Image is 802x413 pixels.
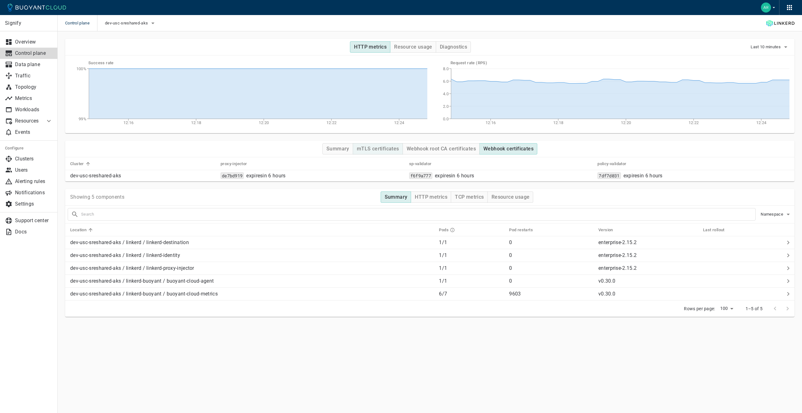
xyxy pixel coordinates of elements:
[509,239,593,246] p: 0
[70,173,216,179] p: dev-usc-sreshared-aks
[443,79,449,84] tspan: 6.0
[105,18,157,28] button: dev-usc-sreshared-aks
[703,227,733,233] span: Last rollout
[483,146,534,152] h4: Webhook certificates
[15,156,53,162] p: Clusters
[390,41,436,53] button: Resource usage
[718,304,736,313] div: 100
[221,161,247,166] h5: proxy-injector
[409,161,440,167] span: sp-validator
[5,146,53,151] h5: Configure
[509,291,593,297] p: 9603
[221,172,244,179] code: de7bd919
[15,229,53,235] p: Docs
[191,120,201,125] tspan: 12:18
[394,44,432,50] h4: Resource usage
[492,194,530,200] h4: Resource usage
[394,120,404,125] tspan: 12:24
[439,227,463,233] span: Pods
[263,173,285,179] time-until: in 6 hours
[70,194,124,200] p: Showing 5 components
[623,173,663,179] span: Mon, 15 Sep 2025 18:37:53 CDT / Mon, 15 Sep 2025 23:37:53 UTC
[88,60,427,65] h5: Success rate
[689,120,699,125] tspan: 12:22
[435,173,474,179] span: Mon, 15 Sep 2025 18:37:53 CDT / Mon, 15 Sep 2025 23:37:53 UTC
[350,41,390,53] button: HTTP metrics
[439,278,504,284] p: 1 / 1
[509,265,593,271] p: 0
[123,120,134,125] tspan: 12:16
[79,117,86,121] tspan: 99%
[761,3,771,13] img: Amir Rezazadeh
[486,120,496,125] tspan: 12:16
[640,173,663,179] time-until: in 6 hours
[598,252,637,258] p: enterprise-2.15.2
[443,66,449,71] tspan: 8.0
[621,120,631,125] tspan: 12:20
[746,306,763,312] p: 1–5 of 5
[15,118,40,124] p: Resources
[70,227,86,233] h5: Location
[598,227,621,233] span: Version
[70,227,95,233] span: Location
[450,227,455,233] svg: Running pods in current release / Expected pods
[353,143,403,154] button: mTLS certificates
[598,239,637,245] p: enterprise-2.15.2
[598,265,637,271] p: enterprise-2.15.2
[15,217,53,224] p: Support center
[15,190,53,196] p: Notifications
[439,291,504,297] p: 6 / 7
[15,61,53,68] p: Data plane
[354,44,387,50] h4: HTTP metrics
[357,146,399,152] h4: mTLS certificates
[70,265,434,271] p: dev-usc-sreshared-aks / linkerd / linkerd-proxy-injector
[703,227,725,233] h5: Last rollout
[15,95,53,102] p: Metrics
[455,194,484,200] h4: TCP metrics
[15,178,53,185] p: Alerting rules
[436,41,471,53] button: Diagnostics
[479,143,537,154] button: Webhook certificates
[553,120,564,125] tspan: 12:18
[751,44,782,50] span: Last 10 minutes
[15,129,53,135] p: Events
[597,172,621,179] code: 7df7d031
[326,146,349,152] h4: Summary
[443,117,449,121] tspan: 0.0
[403,143,480,154] button: Webhook root CA certificates
[684,306,715,312] p: Rows per page:
[5,20,52,26] p: Signify
[385,194,408,200] h4: Summary
[105,21,149,26] span: dev-usc-sreshared-aks
[439,239,504,246] p: 1 / 1
[756,120,767,125] tspan: 12:24
[509,227,541,233] span: Pod restarts
[409,161,432,166] h5: sp-validator
[15,201,53,207] p: Settings
[623,173,663,179] p: expires
[451,173,474,179] time-until: in 6 hours
[598,291,615,297] p: v0.30.0
[761,210,792,219] button: Namespace
[487,191,534,203] button: Resource usage
[70,161,84,166] h5: Cluster
[509,278,593,284] p: 0
[407,146,476,152] h4: Webhook root CA certificates
[440,44,467,50] h4: Diagnostics
[76,66,86,71] tspan: 100%
[411,191,451,203] button: HTTP metrics
[443,104,449,109] tspan: 2.0
[221,161,255,167] span: proxy-injector
[409,172,432,179] code: f6f9a777
[598,278,615,284] p: v0.30.0
[439,252,504,259] p: 1 / 1
[598,227,613,233] h5: Version
[246,173,285,179] p: expires
[439,265,504,271] p: 1 / 1
[761,212,784,217] span: Namespace
[451,191,487,203] button: TCP metrics
[259,120,269,125] tspan: 12:20
[381,191,411,203] button: Summary
[15,107,53,113] p: Workloads
[322,143,353,154] button: Summary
